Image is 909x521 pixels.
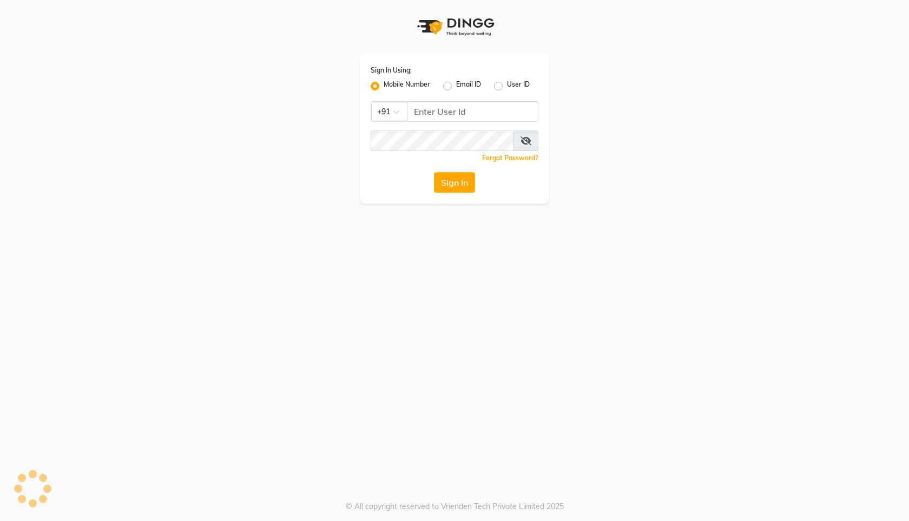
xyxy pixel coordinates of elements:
[371,131,514,151] input: Username
[482,154,538,162] a: Forgot Password?
[411,11,498,43] img: logo1.svg
[456,80,481,93] label: Email ID
[384,80,430,93] label: Mobile Number
[434,172,475,193] button: Sign In
[371,66,412,75] label: Sign In Using:
[407,101,538,122] input: Username
[507,80,530,93] label: User ID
